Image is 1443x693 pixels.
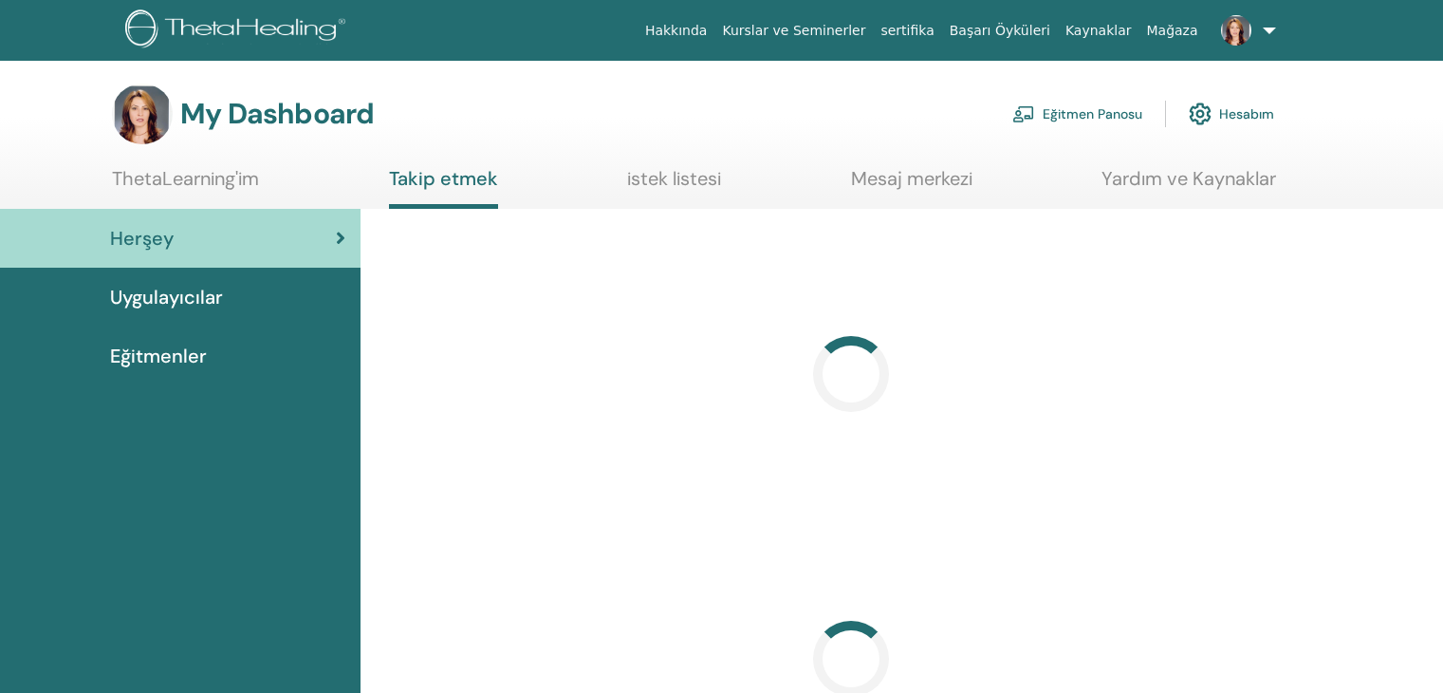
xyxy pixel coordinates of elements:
[1012,105,1035,122] img: chalkboard-teacher.svg
[1138,13,1205,48] a: Mağaza
[1189,98,1212,130] img: cog.svg
[389,167,498,209] a: Takip etmek
[1221,15,1251,46] img: default.jpg
[627,167,721,204] a: istek listesi
[1101,167,1276,204] a: Yardım ve Kaynaklar
[1189,93,1274,135] a: Hesabım
[851,167,972,204] a: Mesaj merkezi
[942,13,1058,48] a: Başarı Öyküleri
[112,84,173,144] img: default.jpg
[110,283,223,311] span: Uygulayıcılar
[112,167,259,204] a: ThetaLearning'im
[110,342,207,370] span: Eğitmenler
[180,97,374,131] h3: My Dashboard
[873,13,941,48] a: sertifika
[638,13,715,48] a: Hakkında
[110,224,174,253] span: Herşey
[714,13,873,48] a: Kurslar ve Seminerler
[125,9,352,52] img: logo.png
[1058,13,1139,48] a: Kaynaklar
[1012,93,1142,135] a: Eğitmen Panosu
